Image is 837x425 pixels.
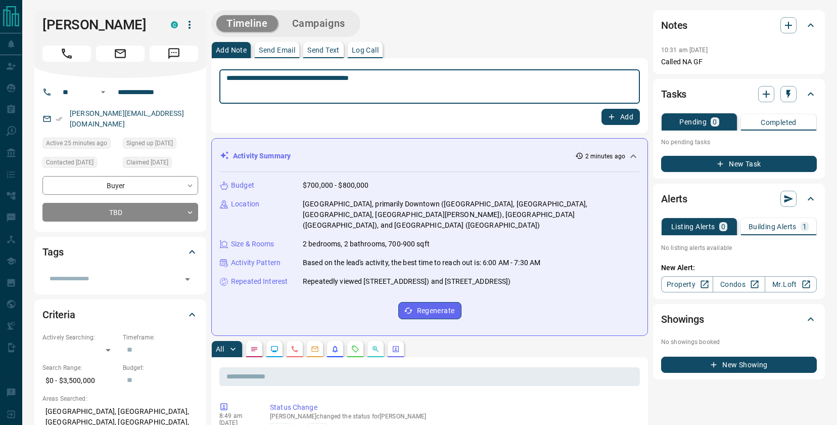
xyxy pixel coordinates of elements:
[765,276,817,292] a: Mr.Loft
[70,109,184,128] a: [PERSON_NAME][EMAIL_ADDRESS][DOMAIN_NAME]
[42,303,198,327] div: Criteria
[661,57,817,67] p: Called NA GF
[307,47,340,54] p: Send Text
[661,307,817,331] div: Showings
[303,276,511,287] p: Repeatedly viewed [STREET_ADDRESS]) and [STREET_ADDRESS])
[291,345,299,353] svg: Calls
[123,333,198,342] p: Timeframe:
[231,276,288,287] p: Repeated Interest
[398,302,461,319] button: Regenerate
[601,109,640,125] button: Add
[123,157,198,171] div: Thu Feb 29 2024
[42,46,91,62] span: Call
[123,138,198,152] div: Sun Jan 31 2021
[721,223,725,230] p: 0
[42,372,118,389] p: $0 - $3,500,000
[42,363,118,372] p: Search Range:
[803,223,807,230] p: 1
[661,13,817,37] div: Notes
[250,345,258,353] svg: Notes
[661,337,817,347] p: No showings booked
[42,307,75,323] h2: Criteria
[42,17,156,33] h1: [PERSON_NAME]
[679,118,707,125] p: Pending
[46,157,94,167] span: Contacted [DATE]
[303,180,369,191] p: $700,000 - $800,000
[42,176,198,195] div: Buyer
[585,152,625,161] p: 2 minutes ago
[671,223,715,230] p: Listing Alerts
[216,15,278,32] button: Timeline
[661,357,817,373] button: New Showing
[97,86,109,98] button: Open
[150,46,198,62] span: Message
[661,263,817,273] p: New Alert:
[352,47,379,54] p: Log Call
[96,46,145,62] span: Email
[331,345,339,353] svg: Listing Alerts
[171,21,178,28] div: condos.ca
[42,157,118,171] div: Tue Apr 15 2025
[661,243,817,252] p: No listing alerts available
[42,244,63,260] h2: Tags
[42,333,118,342] p: Actively Searching:
[749,223,797,230] p: Building Alerts
[219,412,255,419] p: 8:49 am
[713,276,765,292] a: Condos
[661,17,687,33] h2: Notes
[259,47,295,54] p: Send Email
[233,151,291,161] p: Activity Summary
[661,135,817,150] p: No pending tasks
[713,118,717,125] p: 0
[351,345,359,353] svg: Requests
[661,276,713,292] a: Property
[231,199,259,209] p: Location
[661,86,686,102] h2: Tasks
[311,345,319,353] svg: Emails
[231,180,254,191] p: Budget
[270,402,636,413] p: Status Change
[46,138,107,148] span: Active 25 minutes ago
[661,191,687,207] h2: Alerts
[270,413,636,420] p: [PERSON_NAME] changed the status for [PERSON_NAME]
[216,47,247,54] p: Add Note
[661,156,817,172] button: New Task
[282,15,355,32] button: Campaigns
[661,82,817,106] div: Tasks
[42,203,198,222] div: TBD
[761,119,797,126] p: Completed
[42,138,118,152] div: Mon Oct 13 2025
[231,239,274,249] p: Size & Rooms
[303,258,540,268] p: Based on the lead's activity, the best time to reach out is: 6:00 AM - 7:30 AM
[661,187,817,211] div: Alerts
[180,272,195,286] button: Open
[126,157,168,167] span: Claimed [DATE]
[231,258,281,268] p: Activity Pattern
[126,138,173,148] span: Signed up [DATE]
[392,345,400,353] svg: Agent Actions
[270,345,278,353] svg: Lead Browsing Activity
[56,115,63,122] svg: Email Verified
[123,363,198,372] p: Budget:
[661,47,708,54] p: 10:31 am [DATE]
[42,394,198,403] p: Areas Searched:
[661,311,704,327] h2: Showings
[220,147,639,165] div: Activity Summary2 minutes ago
[303,199,639,231] p: [GEOGRAPHIC_DATA], primarily Downtown ([GEOGRAPHIC_DATA], [GEOGRAPHIC_DATA], [GEOGRAPHIC_DATA], [...
[42,240,198,264] div: Tags
[303,239,430,249] p: 2 bedrooms, 2 bathrooms, 700-900 sqft
[216,346,224,353] p: All
[371,345,380,353] svg: Opportunities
